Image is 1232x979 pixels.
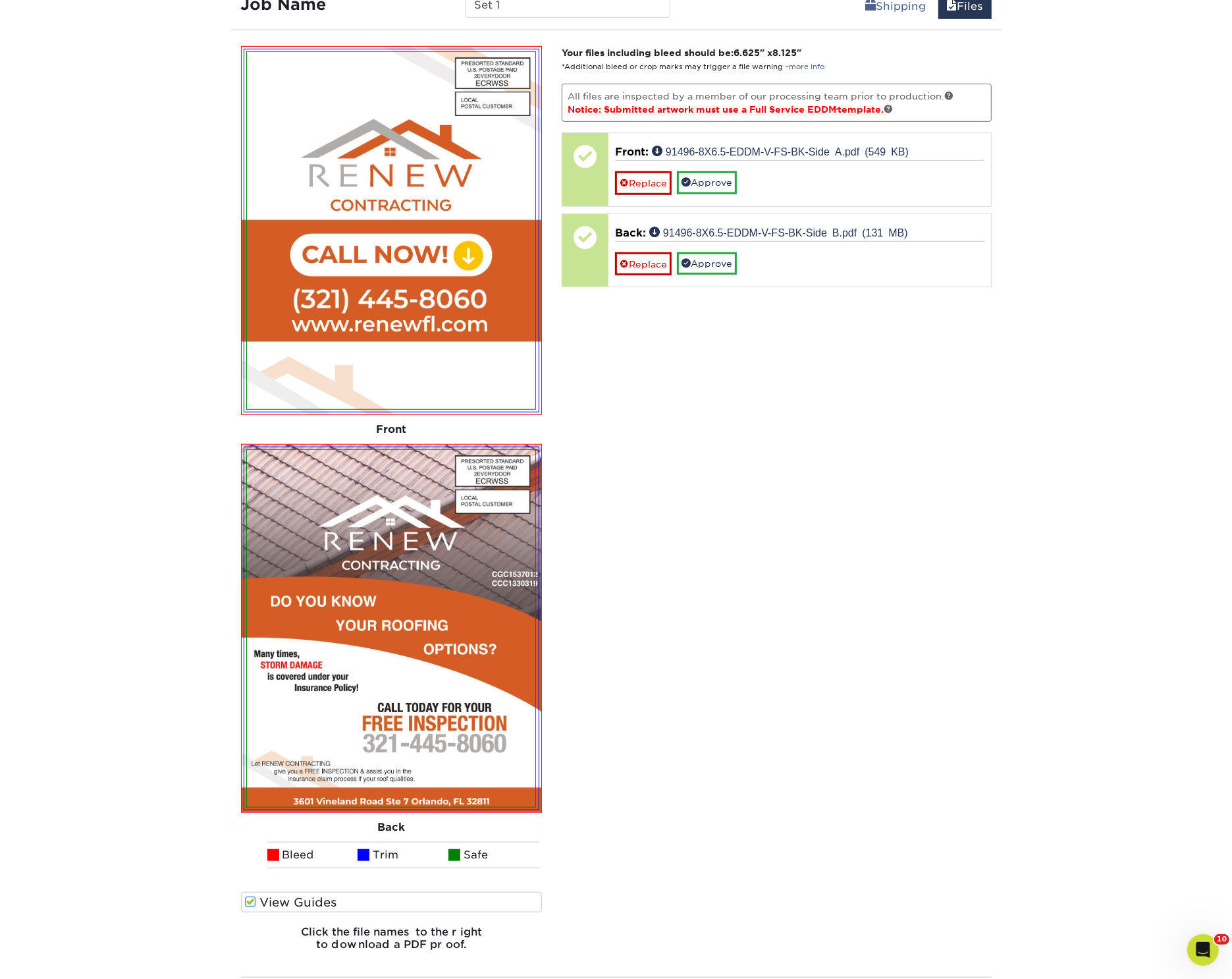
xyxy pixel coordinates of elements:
strong: Your files including bleed should be: " x " [562,47,801,58]
span: Notice: Submitted artwork must use a Full Service EDDM template. [568,104,893,115]
a: Approve [677,252,737,275]
a: 91496-8X6.5-EDDM-V-FS-BK-Side A.pdf (549 KB) [652,146,909,156]
p: All files are inspected by a member of our processing team prior to production. [562,84,992,123]
h6: Click the file names to the right to download a PDF proof. [241,926,543,961]
div: Back [241,813,543,842]
iframe: Google Customer Reviews [3,939,112,974]
li: Trim [358,842,448,868]
div: Front [241,415,543,444]
a: Approve [677,171,737,194]
li: Bleed [267,842,358,868]
a: Replace [615,171,672,194]
span: 6.625 [734,47,760,58]
span: Front: [615,146,649,158]
span: Back: [615,227,646,239]
small: *Additional bleed or crop marks may trigger a file warning – [562,63,824,71]
li: Safe [448,842,539,868]
span: 8.125 [772,47,797,58]
a: Replace [615,252,672,275]
a: 91496-8X6.5-EDDM-V-FS-BK-Side B.pdf (131 MB) [649,227,908,237]
label: View Guides [241,892,543,912]
iframe: Intercom live chat [1187,934,1219,966]
span: 10 [1214,934,1229,945]
a: more info [789,63,824,71]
